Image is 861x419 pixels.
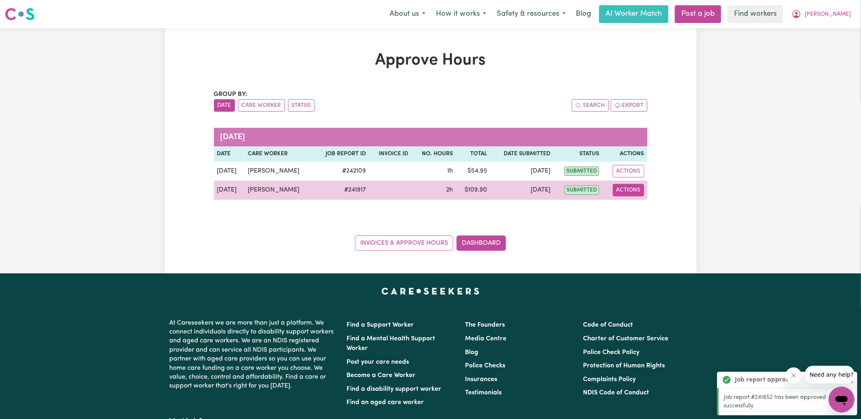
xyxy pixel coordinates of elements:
td: [DATE] [214,181,245,200]
span: submitted [564,186,599,195]
th: Care worker [245,146,314,162]
a: AI Worker Match [599,5,668,23]
a: Media Centre [465,336,506,342]
a: Protection of Human Rights [583,363,665,369]
a: The Founders [465,322,505,328]
button: sort invoices by paid status [288,99,315,112]
a: Find workers [728,5,783,23]
td: [DATE] [490,181,554,200]
h1: Approve Hours [214,51,647,70]
a: Careseekers logo [5,5,35,23]
a: Police Checks [465,363,505,369]
a: Find a Mental Health Support Worker [347,336,436,352]
a: Blog [571,5,596,23]
a: Find a disability support worker [347,386,442,392]
a: Careseekers home page [382,288,479,294]
td: [DATE] [214,162,245,181]
td: [DATE] [490,162,554,181]
a: Testimonials [465,390,502,396]
a: Code of Conduct [583,322,633,328]
td: $ 54.95 [456,162,490,181]
iframe: Close message [786,367,802,384]
a: Find a Support Worker [347,322,414,328]
th: Status [554,146,602,162]
th: Actions [602,146,647,162]
td: [PERSON_NAME] [245,162,314,181]
th: No. Hours [412,146,456,162]
span: Group by: [214,91,248,98]
img: Careseekers logo [5,7,35,21]
button: sort invoices by care worker [238,99,285,112]
button: Safety & resources [492,6,571,23]
button: How it works [431,6,492,23]
span: 2 hours [446,187,453,193]
a: Insurances [465,376,497,383]
td: $ 109.90 [456,181,490,200]
a: Post a job [675,5,721,23]
span: submitted [564,167,599,176]
a: NDIS Code of Conduct [583,390,649,396]
a: Post your care needs [347,359,409,365]
iframe: Message from company [805,366,855,384]
td: # 242109 [313,162,369,181]
caption: [DATE] [214,128,647,146]
th: Date Submitted [490,146,554,162]
td: # 241917 [313,181,369,200]
a: Police Check Policy [583,349,639,356]
button: About us [384,6,431,23]
button: Actions [613,165,644,177]
a: Blog [465,349,478,356]
a: Invoices & Approve Hours [355,236,453,251]
button: Actions [613,184,644,196]
th: Job Report ID [313,146,369,162]
a: Become a Care Worker [347,372,416,379]
th: Invoice ID [369,146,412,162]
span: 1 hour [447,168,453,174]
strong: Job report approved [735,375,797,385]
a: Find an aged care worker [347,399,424,406]
th: Total [456,146,490,162]
p: At Careseekers we are more than just a platform. We connect individuals directly to disability su... [170,315,337,394]
a: Complaints Policy [583,376,636,383]
button: My Account [786,6,856,23]
iframe: Button to launch messaging window [829,387,855,413]
span: [PERSON_NAME] [805,10,851,19]
td: [PERSON_NAME] [245,181,314,200]
button: sort invoices by date [214,99,235,112]
th: Date [214,146,245,162]
button: Export [611,99,647,112]
button: Search [572,99,609,112]
a: Charter of Customer Service [583,336,668,342]
a: Dashboard [456,236,506,251]
p: Job report #241652 has been approved successfully [724,393,853,411]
